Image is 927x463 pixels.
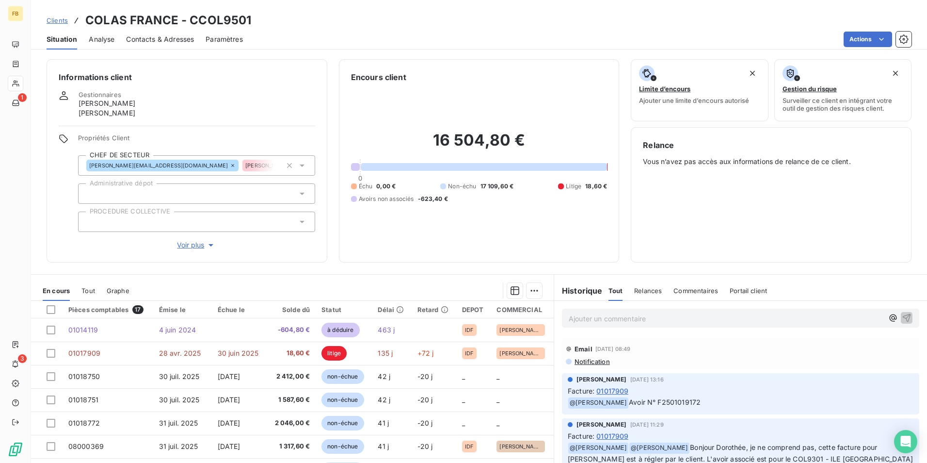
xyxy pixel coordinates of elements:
span: Limite d’encours [639,85,690,93]
span: Clients [47,17,68,24]
span: non-échue [321,369,364,384]
span: 2 046,00 € [272,418,310,428]
span: _ [462,396,465,404]
span: 41 j [378,442,389,450]
span: Graphe [107,287,129,295]
span: Non-échu [448,182,476,191]
span: [PERSON_NAME] [576,420,626,429]
span: [PERSON_NAME] [499,444,542,449]
span: En cours [43,287,70,295]
span: non-échue [321,416,364,430]
span: Propriétés Client [78,134,315,148]
input: Ajouter une valeur [86,189,94,198]
span: 3 [18,354,27,363]
div: FB [8,6,23,21]
span: -20 j [417,396,433,404]
button: Limite d’encoursAjouter une limite d’encours autorisé [631,59,768,121]
span: 01018750 [68,372,100,380]
span: Échu [359,182,373,191]
span: 463 j [378,326,395,334]
span: Tout [81,287,95,295]
span: non-échue [321,393,364,407]
span: Avoir N° F2501019172 [629,398,701,406]
span: _ [496,372,499,380]
span: 1 [18,93,27,102]
span: 4 juin 2024 [159,326,196,334]
span: 01018772 [68,419,100,427]
span: Situation [47,34,77,44]
div: COMMERCIAL [496,306,548,314]
span: 08000369 [68,442,104,450]
span: [PERSON_NAME] [79,108,135,118]
span: [DATE] [218,419,240,427]
span: 17 109,60 € [480,182,514,191]
span: 31 juil. 2025 [159,442,198,450]
button: Actions [844,32,892,47]
span: -20 j [417,442,433,450]
span: Voir plus [177,240,216,250]
span: _ [462,372,465,380]
span: 30 juil. 2025 [159,396,200,404]
span: @ [PERSON_NAME] [629,443,689,454]
span: [DATE] [218,372,240,380]
span: Notification [574,358,610,365]
span: 2 412,00 € [272,372,310,381]
span: [PERSON_NAME] [576,375,626,384]
span: non-échue [321,439,364,454]
span: Analyse [89,34,114,44]
h6: Historique [554,285,603,297]
span: 01018751 [68,396,98,404]
span: Contacts & Adresses [126,34,194,44]
span: 28 avr. 2025 [159,349,201,357]
span: [PERSON_NAME] [79,99,135,108]
span: 42 j [378,372,390,380]
a: Clients [47,16,68,25]
button: Gestion du risqueSurveiller ce client en intégrant votre outil de gestion des risques client. [774,59,911,121]
div: Pièces comptables [68,305,147,314]
span: _ [496,396,499,404]
div: Vous n’avez pas accès aux informations de relance de ce client. [643,139,899,250]
span: 135 j [378,349,393,357]
span: Gestionnaires [79,91,121,99]
span: @ [PERSON_NAME] [568,397,628,409]
span: Commentaires [673,287,718,295]
span: Relances [634,287,662,295]
h6: Informations client [59,71,315,83]
span: [PERSON_NAME] [499,327,542,333]
span: 17 [132,305,143,314]
span: Portail client [730,287,767,295]
span: 0,00 € [376,182,396,191]
span: Surveiller ce client en intégrant votre outil de gestion des risques client. [783,97,903,112]
span: Paramètres [206,34,243,44]
div: Retard [417,306,450,314]
span: 18,60 € [272,348,310,358]
span: [PERSON_NAME] [499,350,542,356]
span: à déduire [321,323,359,337]
span: 1 587,60 € [272,395,310,405]
div: Solde dû [272,306,310,314]
div: Open Intercom Messenger [894,430,917,453]
span: 01017909 [596,386,628,396]
span: -623,40 € [418,195,448,203]
span: [DATE] [218,396,240,404]
span: 01017909 [68,349,100,357]
div: Statut [321,306,366,314]
div: Émise le [159,306,206,314]
span: +72 j [417,349,434,357]
span: 01017909 [596,431,628,441]
span: [DATE] [218,442,240,450]
span: [PERSON_NAME] [245,163,290,168]
span: [DATE] 08:49 [595,346,631,352]
span: _ [462,419,465,427]
span: [DATE] 11:29 [630,422,664,428]
span: 30 juin 2025 [218,349,259,357]
div: Délai [378,306,405,314]
span: -604,80 € [272,325,310,335]
span: [DATE] 13:16 [630,377,664,382]
h2: 16 504,80 € [351,131,607,160]
img: Logo LeanPay [8,442,23,457]
span: litige [321,346,347,361]
span: IDF [465,350,474,356]
span: Ajouter une limite d’encours autorisé [639,97,749,104]
span: Gestion du risque [783,85,837,93]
